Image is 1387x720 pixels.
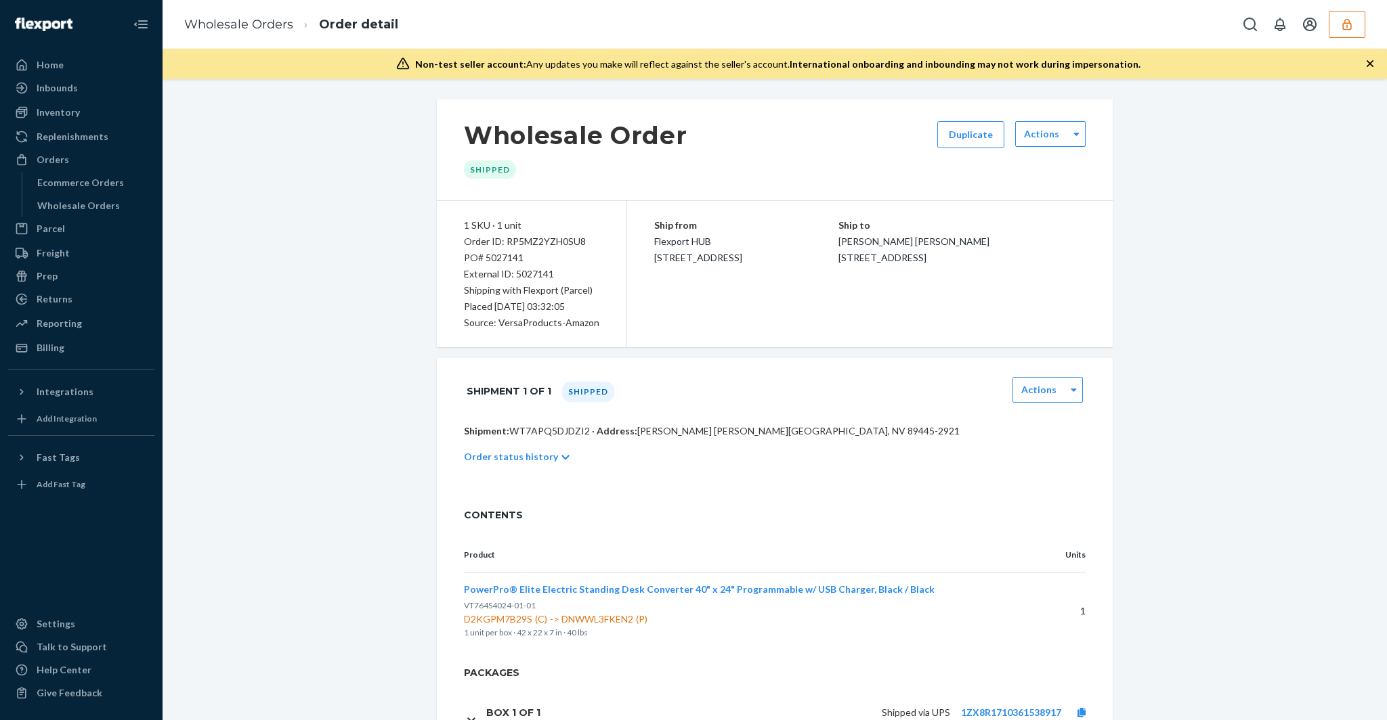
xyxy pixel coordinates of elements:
span: Non-test seller account: [415,58,526,70]
div: Integrations [37,385,93,399]
button: Fast Tags [8,447,154,468]
div: Prep [37,269,58,283]
p: 1 [1029,604,1086,618]
span: [PERSON_NAME] [PERSON_NAME] [STREET_ADDRESS] [838,235,989,263]
a: Add Integration [8,408,154,430]
span: International onboarding and inbounding may not work during impersonation. [790,58,1140,70]
p: Units [1029,549,1086,561]
span: D2KGPM7B29S -> DNWWL3FKEN2 [464,612,1007,626]
div: External ID: 5027141 [464,266,599,282]
p: Ship to [838,217,1086,233]
button: Integrations [8,381,154,403]
button: Give Feedback [8,682,154,704]
h1: Wholesale Order [464,121,687,150]
div: Help Center [37,663,91,677]
a: 1ZX8R1710361538917 [961,706,1061,718]
div: Shipped [464,160,516,179]
div: PO# 5027141 [464,250,599,266]
a: Wholesale Orders [30,195,155,217]
p: Product [464,549,1007,561]
a: Inventory [8,102,154,123]
div: Shipped [562,382,614,402]
a: Talk to Support [8,636,154,658]
span: VT764S4024-01-01 [464,600,536,610]
div: Order ID: RP5MZ2YZH0SU8 [464,233,599,250]
p: Shipping with Flexport (Parcel) [464,282,599,298]
h2: Packages [437,666,1113,690]
a: Add Fast Tag [8,474,154,495]
div: Parcel [37,222,65,235]
div: 1 SKU · 1 unit [464,217,599,233]
div: Source: VersaProducts-Amazon [464,315,599,331]
ol: breadcrumbs [173,5,409,45]
a: Settings [8,613,154,635]
a: Ecommerce Orders [30,172,155,194]
a: Orders [8,149,154,171]
label: Actions [1021,383,1057,397]
button: Duplicate [937,121,1004,148]
a: Help Center [8,659,154,681]
div: Add Integration [37,413,97,424]
a: Reporting [8,313,154,334]
div: Reporting [37,317,82,330]
label: Actions [1024,127,1059,141]
button: PowerPro® Elite Electric Standing Desk Converter 40" x 24" Programmable w/ USB Charger, Black / B... [464,583,935,596]
div: Placed [DATE] 03:32:05 [464,298,599,315]
div: Freight [37,246,70,260]
div: Wholesale Orders [37,199,120,212]
div: Talk to Support [37,640,107,654]
div: Fast Tags [37,451,80,464]
span: Flexport HUB [STREET_ADDRESS] [654,235,742,263]
a: Billing [8,337,154,359]
div: Replenishments [37,130,108,143]
p: Shipped via UPS [882,706,950,719]
a: Wholesale Orders [184,17,293,32]
p: Order status history [464,450,558,464]
a: Freight [8,242,154,264]
span: CONTENTS [464,508,1086,522]
div: Home [37,58,64,72]
div: Orders [37,153,69,166]
div: (C) [532,612,550,626]
div: Inbounds [37,81,78,95]
span: PowerPro® Elite Electric Standing Desk Converter 40" x 24" Programmable w/ USB Charger, Black / B... [464,583,935,595]
div: Add Fast Tag [37,478,85,490]
button: Close Navigation [127,11,154,38]
a: Inbounds [8,77,154,99]
a: Home [8,54,154,76]
div: Ecommerce Orders [37,176,124,189]
img: Flexport logo [15,18,72,31]
a: Replenishments [8,126,154,148]
div: Returns [37,292,72,306]
p: 1 unit per box · 42 x 22 x 7 in · 40 lbs [464,626,1007,639]
div: Give Feedback [37,686,102,700]
span: Address: [597,425,637,436]
div: (P) [633,612,650,626]
button: Open Search Box [1237,11,1264,38]
p: WT7APQ5DJDZI2 · [PERSON_NAME] [PERSON_NAME][GEOGRAPHIC_DATA], NV 89445-2921 [464,424,1086,438]
a: Parcel [8,218,154,240]
div: Billing [37,341,64,355]
p: Ship from [654,217,838,233]
h1: Box 1 of 1 [486,706,540,719]
h1: Shipment 1 of 1 [467,377,551,405]
button: Open notifications [1266,11,1294,38]
span: Shipment: [464,425,509,436]
a: Prep [8,265,154,287]
div: Settings [37,617,75,631]
div: Inventory [37,106,80,119]
a: Returns [8,288,154,310]
div: Any updates you make will reflect against the seller's account. [415,58,1140,71]
a: Order detail [319,17,398,32]
button: Open account menu [1296,11,1323,38]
